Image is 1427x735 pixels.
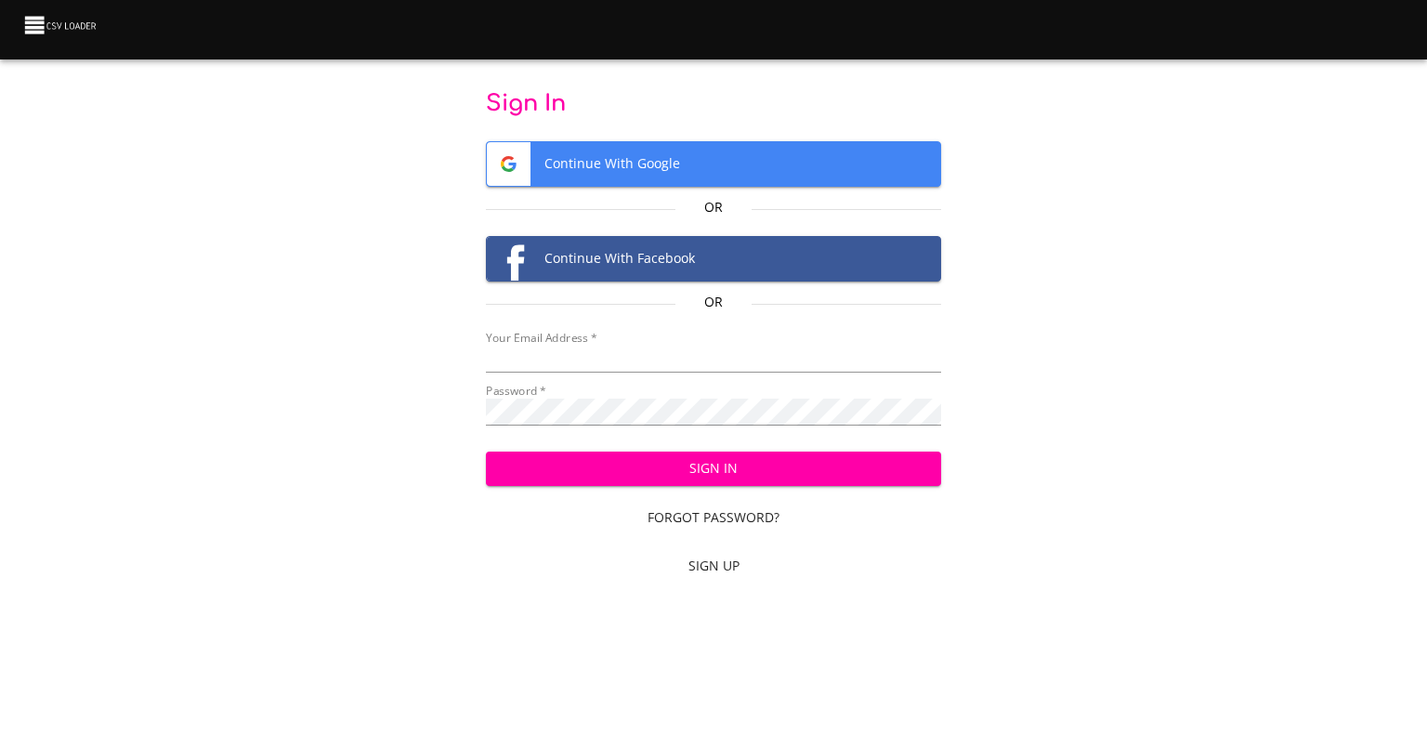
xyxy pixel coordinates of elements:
img: CSV Loader [22,12,100,38]
img: Google logo [487,142,530,186]
p: Sign In [486,89,942,119]
img: Facebook logo [487,237,530,281]
button: Facebook logoContinue With Facebook [486,236,942,282]
span: Continue With Google [487,142,941,186]
button: Google logoContinue With Google [486,141,942,187]
a: Sign Up [486,549,942,584]
label: Password [486,386,546,397]
span: Continue With Facebook [487,237,941,281]
button: Sign In [486,452,942,486]
p: Or [675,198,752,217]
span: Forgot Password? [493,506,935,530]
p: Or [675,293,752,311]
label: Your Email Address [486,333,596,344]
span: Sign In [501,457,927,480]
span: Sign Up [493,555,935,578]
a: Forgot Password? [486,501,942,535]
